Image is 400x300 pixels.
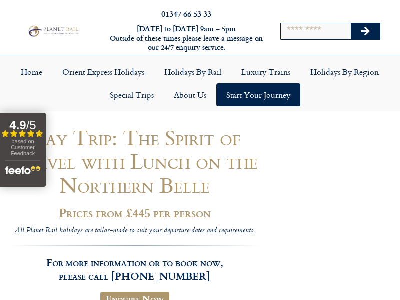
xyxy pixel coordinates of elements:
[26,24,80,37] img: Planet Rail Train Holidays Logo
[109,24,264,52] h6: [DATE] to [DATE] 9am – 5pm Outside of these times please leave a message on our 24/7 enquiry serv...
[351,23,380,39] button: Search
[100,83,164,106] a: Special Trips
[15,225,254,237] i: All Planet Rail holidays are tailor-made to suit your departure dates and requirements.
[9,206,261,219] h2: Prices from £445 per person
[161,8,211,19] a: 01347 66 53 33
[300,60,389,83] a: Holidays by Region
[231,60,300,83] a: Luxury Trains
[154,60,231,83] a: Holidays by Rail
[9,126,261,197] h1: Day Trip: The Spirit of Travel with Lunch on the Northern Belle
[9,245,261,282] h3: For more information or to book now, please call [PHONE_NUMBER]
[164,83,216,106] a: About Us
[52,60,154,83] a: Orient Express Holidays
[216,83,300,106] a: Start your Journey
[11,60,52,83] a: Home
[5,60,395,106] nav: Menu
